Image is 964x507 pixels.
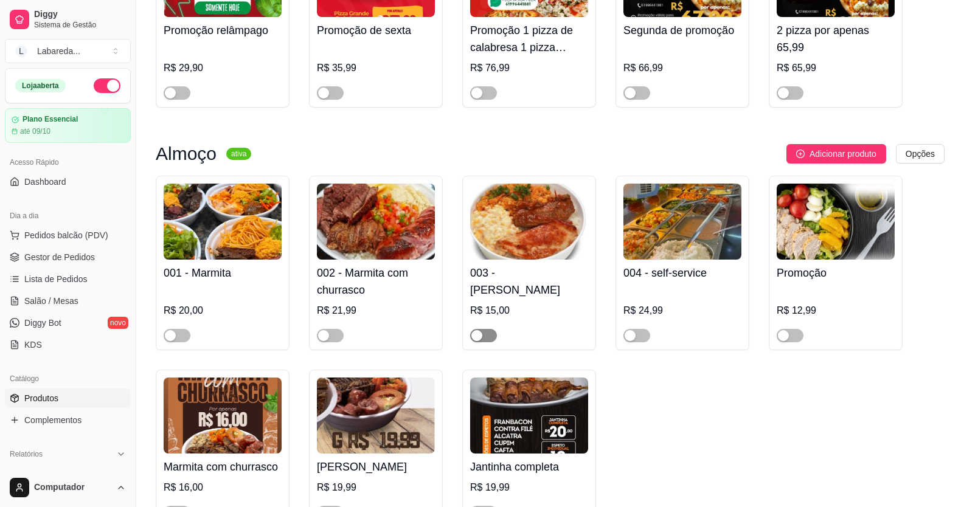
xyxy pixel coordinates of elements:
span: L [15,45,27,57]
img: product-image [317,184,435,260]
h4: Promoção relâmpago [164,22,282,39]
div: Catálogo [5,369,131,388]
h4: Promoção 1 pizza de calabresa 1 pizza portuguesa [470,22,588,56]
div: R$ 76,99 [470,61,588,75]
a: KDS [5,335,131,354]
a: Lista de Pedidos [5,269,131,289]
span: Computador [34,482,111,493]
span: plus-circle [796,150,805,158]
span: Relatórios de vendas [24,467,105,480]
img: product-image [470,184,588,260]
div: Acesso Rápido [5,153,131,172]
a: DiggySistema de Gestão [5,5,131,34]
a: Gestor de Pedidos [5,247,131,267]
div: R$ 19,99 [317,480,435,495]
h4: Segunda de promoção [623,22,741,39]
div: R$ 29,90 [164,61,282,75]
img: product-image [470,378,588,454]
button: Adicionar produto [786,144,886,164]
div: R$ 21,99 [317,303,435,318]
button: Opções [896,144,945,164]
img: product-image [777,184,895,260]
h4: 2 pizza por apenas 65,99 [777,22,895,56]
h4: Marmita com churrasco [164,458,282,475]
a: Produtos [5,388,131,408]
img: product-image [623,184,741,260]
div: R$ 20,00 [164,303,282,318]
div: R$ 24,99 [623,303,741,318]
span: Diggy Bot [24,317,61,329]
h4: 004 - self-service [623,264,741,281]
span: Complementos [24,414,81,426]
span: KDS [24,339,42,351]
img: product-image [317,378,435,454]
a: Salão / Mesas [5,291,131,311]
div: R$ 66,99 [623,61,741,75]
div: R$ 35,99 [317,61,435,75]
span: Gestor de Pedidos [24,251,95,263]
div: R$ 16,00 [164,480,282,495]
h4: 003 - [PERSON_NAME] [470,264,588,298]
span: Lista de Pedidos [24,273,88,285]
article: Plano Essencial [23,115,78,124]
button: Select a team [5,39,131,63]
sup: ativa [226,148,251,160]
span: Produtos [24,392,58,404]
h4: [PERSON_NAME] [317,458,435,475]
h4: Promoção de sexta [317,22,435,39]
span: Diggy [34,9,126,20]
h4: Promoção [777,264,895,281]
div: R$ 65,99 [777,61,895,75]
a: Complementos [5,410,131,430]
a: Plano Essencialaté 09/10 [5,108,131,143]
button: Alterar Status [94,78,120,93]
span: Salão / Mesas [24,295,78,307]
div: Loja aberta [15,79,66,92]
h4: Jantinha completa [470,458,588,475]
span: Sistema de Gestão [34,20,126,30]
div: R$ 12,99 [777,303,895,318]
a: Diggy Botnovo [5,313,131,333]
img: product-image [164,378,282,454]
span: Adicionar produto [810,147,876,160]
div: R$ 15,00 [470,303,588,318]
div: Labareda ... [37,45,80,57]
div: Dia a dia [5,206,131,226]
div: R$ 19,99 [470,480,588,495]
button: Pedidos balcão (PDV) [5,226,131,245]
span: Pedidos balcão (PDV) [24,229,108,241]
article: até 09/10 [20,126,50,136]
img: product-image [164,184,282,260]
button: Computador [5,473,131,502]
a: Dashboard [5,172,131,191]
a: Relatórios de vendas [5,464,131,483]
h4: 001 - Marmita [164,264,282,281]
h4: 002 - Marmita com churrasco [317,264,435,298]
span: Dashboard [24,176,66,188]
span: Relatórios [10,449,43,459]
span: Opções [906,147,935,160]
h3: Almoço [156,147,217,161]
